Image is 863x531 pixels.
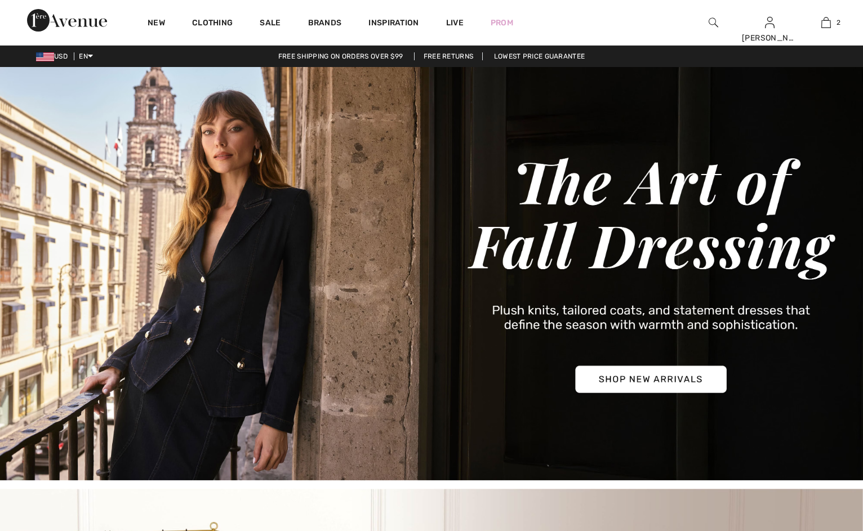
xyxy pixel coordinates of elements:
[36,52,72,60] span: USD
[192,18,233,30] a: Clothing
[260,18,281,30] a: Sale
[79,52,93,60] span: EN
[308,18,342,30] a: Brands
[709,16,718,29] img: search the website
[485,52,594,60] a: Lowest Price Guarantee
[491,17,513,29] a: Prom
[765,17,775,28] a: Sign In
[765,16,775,29] img: My Info
[742,32,797,44] div: [PERSON_NAME]
[446,17,464,29] a: Live
[414,52,483,60] a: Free Returns
[821,16,831,29] img: My Bag
[36,52,54,61] img: US Dollar
[269,52,412,60] a: Free shipping on orders over $99
[368,18,419,30] span: Inspiration
[27,9,107,32] img: 1ère Avenue
[798,16,853,29] a: 2
[837,17,840,28] span: 2
[148,18,165,30] a: New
